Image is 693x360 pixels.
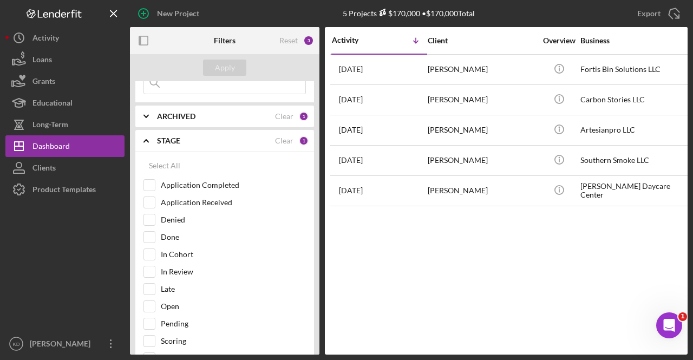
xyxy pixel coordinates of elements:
div: Select All [149,155,180,176]
b: Filters [214,36,236,45]
label: In Cohort [161,249,306,260]
label: Late [161,284,306,294]
button: Loans [5,49,125,70]
span: 1 [678,312,687,321]
button: KD[PERSON_NAME] [5,333,125,355]
label: Open [161,301,306,312]
b: ARCHIVED [157,112,195,121]
div: 1 [299,136,309,146]
label: Scoring [161,336,306,346]
div: Activity [332,36,380,44]
div: 1 [299,112,309,121]
div: [PERSON_NAME] [428,176,536,205]
div: Artesianpro LLC [580,116,689,145]
div: 3 [303,35,314,46]
div: Business [580,36,689,45]
label: Application Completed [161,180,306,191]
div: Long-Term [32,114,68,138]
div: Dashboard [32,135,70,160]
div: Southern Smoke LLC [580,146,689,175]
button: Product Templates [5,179,125,200]
div: Educational [32,92,73,116]
div: Export [637,3,661,24]
div: Overview [539,36,579,45]
button: Activity [5,27,125,49]
div: [PERSON_NAME] [428,55,536,84]
button: Export [626,3,688,24]
time: 2025-09-17 15:37 [339,126,363,134]
div: $170,000 [377,9,420,18]
label: Application Received [161,197,306,208]
div: Clear [275,136,293,145]
div: [PERSON_NAME] [27,333,97,357]
div: Grants [32,70,55,95]
div: Activity [32,27,59,51]
div: Fortis Bin Solutions LLC [580,55,689,84]
div: Clear [275,112,293,121]
div: Apply [215,60,235,76]
div: Reset [279,36,298,45]
div: New Project [157,3,199,24]
div: [PERSON_NAME] Daycare Center [580,176,689,205]
button: New Project [130,3,210,24]
button: Apply [203,60,246,76]
text: KD [12,341,19,347]
time: 2025-09-18 15:37 [339,95,363,104]
button: Dashboard [5,135,125,157]
time: 2025-08-17 00:45 [339,186,363,195]
div: Product Templates [32,179,96,203]
div: 5 Projects • $170,000 Total [343,9,475,18]
div: Loans [32,49,52,73]
button: Grants [5,70,125,92]
div: [PERSON_NAME] [428,146,536,175]
label: Done [161,232,306,243]
label: In Review [161,266,306,277]
button: Select All [143,155,186,176]
div: Client [428,36,536,45]
div: [PERSON_NAME] [428,86,536,114]
time: 2025-08-20 13:53 [339,156,363,165]
div: Carbon Stories LLC [580,86,689,114]
b: STAGE [157,136,180,145]
button: Clients [5,157,125,179]
iframe: Intercom live chat [656,312,682,338]
time: 2025-09-22 11:23 [339,65,363,74]
label: Denied [161,214,306,225]
button: Educational [5,92,125,114]
button: Long-Term [5,114,125,135]
label: Pending [161,318,306,329]
div: [PERSON_NAME] [428,116,536,145]
div: Clients [32,157,56,181]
